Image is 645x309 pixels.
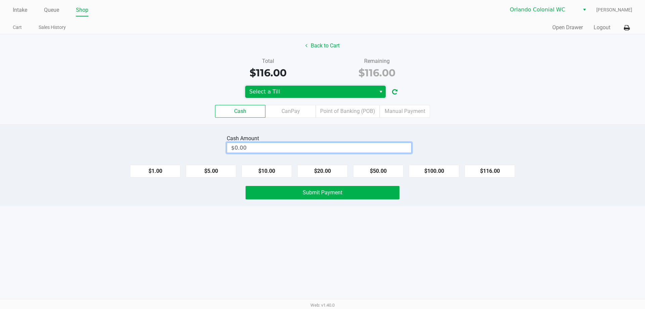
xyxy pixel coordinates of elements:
[242,165,292,178] button: $10.00
[76,5,88,15] a: Shop
[301,39,344,52] button: Back to Cart
[328,65,427,80] div: $116.00
[310,303,335,308] span: Web: v1.40.0
[579,4,589,16] button: Select
[39,23,66,32] a: Sales History
[552,24,583,32] button: Open Drawer
[409,165,459,178] button: $100.00
[249,88,372,96] span: Select a Till
[246,186,399,199] button: Submit Payment
[130,165,180,178] button: $1.00
[218,65,317,80] div: $116.00
[215,105,265,118] label: Cash
[186,165,236,178] button: $5.00
[265,105,316,118] label: CanPay
[316,105,380,118] label: Point of Banking (POB)
[218,57,317,65] div: Total
[13,23,22,32] a: Cart
[376,86,386,98] button: Select
[328,57,427,65] div: Remaining
[594,24,610,32] button: Logout
[13,5,27,15] a: Intake
[380,105,430,118] label: Manual Payment
[465,165,515,178] button: $116.00
[297,165,348,178] button: $20.00
[303,189,342,196] span: Submit Payment
[596,6,632,13] span: [PERSON_NAME]
[227,134,262,143] div: Cash Amount
[353,165,403,178] button: $50.00
[44,5,59,15] a: Queue
[510,6,575,14] span: Orlando Colonial WC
